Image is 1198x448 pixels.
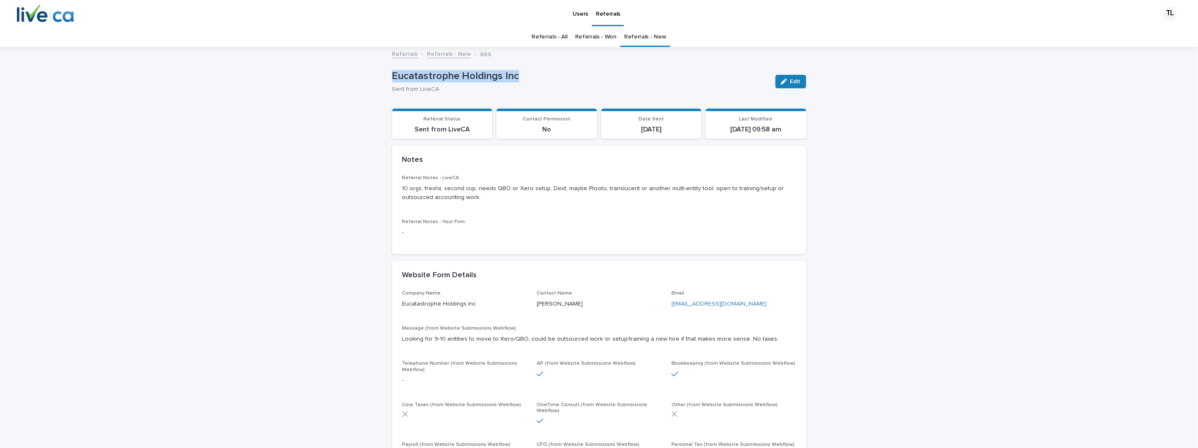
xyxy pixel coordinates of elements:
[606,126,697,134] p: [DATE]
[537,300,661,309] p: [PERSON_NAME]
[523,117,570,122] span: Contact Permission
[775,75,806,88] button: Edit
[537,402,647,413] span: OneTime Consult (from Website Submissions Webflow)
[671,442,795,447] span: Personal Tax (from Website Submissions Webflow)
[17,5,74,22] img: W0LJ37ZJRoycoyQlQNXY
[423,117,461,122] span: Referral Status
[537,361,636,366] span: AP (from Website Submissions Webflow)
[402,291,441,296] span: Company Name
[427,49,471,58] a: Referrals - New
[532,27,567,47] a: Referrals - All
[402,175,459,180] span: Referral Notes - LiveCA
[711,126,801,134] p: [DATE] 09:58 am
[537,291,572,296] span: Contact Name
[537,442,639,447] span: CFO (from Website Submissions Webflow)
[402,335,796,344] p: Looking for 9-10 entities to move to Xero/QBO, could be outsourced work or setup/training a new h...
[392,70,769,82] p: Eucatastrophe Holdings Inc
[392,49,418,58] a: Referrals
[480,49,492,58] p: 866
[402,228,796,237] p: -
[392,86,765,93] p: Sent from LiveCA
[402,219,465,224] span: Referral Notes - Your Firm
[502,126,592,134] p: No
[402,361,518,372] span: Telephone Number (from Website Submissions Webflow)
[402,300,527,309] p: Eucatastrophe Holdings Inc
[402,402,521,407] span: Corp Taxes (from Website Submissions Webflow)
[671,402,778,407] span: Other (from Website Submissions Webflow)
[402,184,796,202] p: 10 orgs, freshii, second cup, needs QBO or Xero setup, Dext, maybe Plooto, translucent or another...
[790,79,801,85] span: Edit
[671,301,767,307] a: [EMAIL_ADDRESS][DOMAIN_NAME]
[402,326,516,331] span: Message (from Website Submissions Webflow)
[397,126,488,134] p: Sent from LiveCA
[402,271,477,280] h2: Website Form Details
[624,27,666,47] a: Referrals - New
[671,291,685,296] span: Email
[402,442,511,447] span: Payroll (from Website Submissions Webflow)
[740,117,772,122] span: Last Modified
[671,361,796,366] span: Bookkeeping (from Website Submissions Webflow)
[639,117,664,122] span: Date Sent
[402,156,423,165] h2: Notes
[402,376,527,385] p: -
[1163,7,1177,20] div: TL
[575,27,617,47] a: Referrals - Won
